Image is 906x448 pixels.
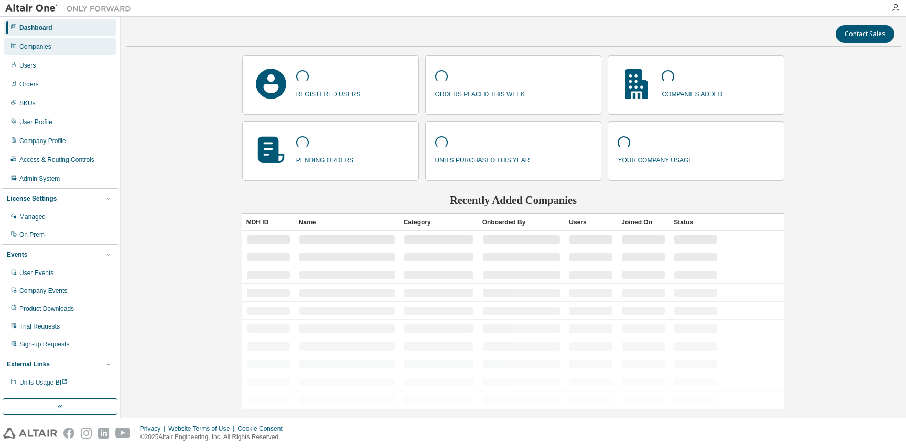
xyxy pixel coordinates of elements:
[482,214,561,231] div: Onboarded By
[19,42,51,51] div: Companies
[63,428,74,439] img: facebook.svg
[238,424,288,433] div: Cookie Consent
[7,194,57,203] div: License Settings
[299,214,395,231] div: Name
[19,231,45,239] div: On Prem
[621,214,665,231] div: Joined On
[19,137,66,145] div: Company Profile
[19,379,68,386] span: Units Usage BI
[618,153,693,165] p: your company usage
[115,428,131,439] img: youtube.svg
[19,287,67,295] div: Company Events
[19,304,74,313] div: Product Downloads
[140,433,289,442] p: © 2025 Altair Engineering, Inc. All Rights Reserved.
[19,24,52,32] div: Dashboard
[435,153,530,165] p: units purchased this year
[662,87,722,99] p: companies added
[19,99,36,107] div: SKUs
[296,153,353,165] p: pending orders
[19,156,94,164] div: Access & Routing Controls
[19,118,52,126] div: User Profile
[81,428,92,439] img: instagram.svg
[569,214,613,231] div: Users
[19,213,46,221] div: Managed
[5,3,136,14] img: Altair One
[7,360,50,368] div: External Links
[168,424,238,433] div: Website Terms of Use
[7,250,27,259] div: Events
[435,87,525,99] p: orders placed this week
[19,340,69,348] div: Sign-up Requests
[19,61,36,70] div: Users
[19,80,39,89] div: Orders
[404,214,474,231] div: Category
[140,424,168,433] div: Privacy
[19,174,60,183] div: Admin System
[674,214,718,231] div: Status
[3,428,57,439] img: altair_logo.svg
[98,428,109,439] img: linkedin.svg
[19,269,53,277] div: User Events
[836,25,894,43] button: Contact Sales
[242,193,785,207] h2: Recently Added Companies
[296,87,361,99] p: registered users
[246,214,290,231] div: MDH ID
[19,322,60,331] div: Trial Requests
